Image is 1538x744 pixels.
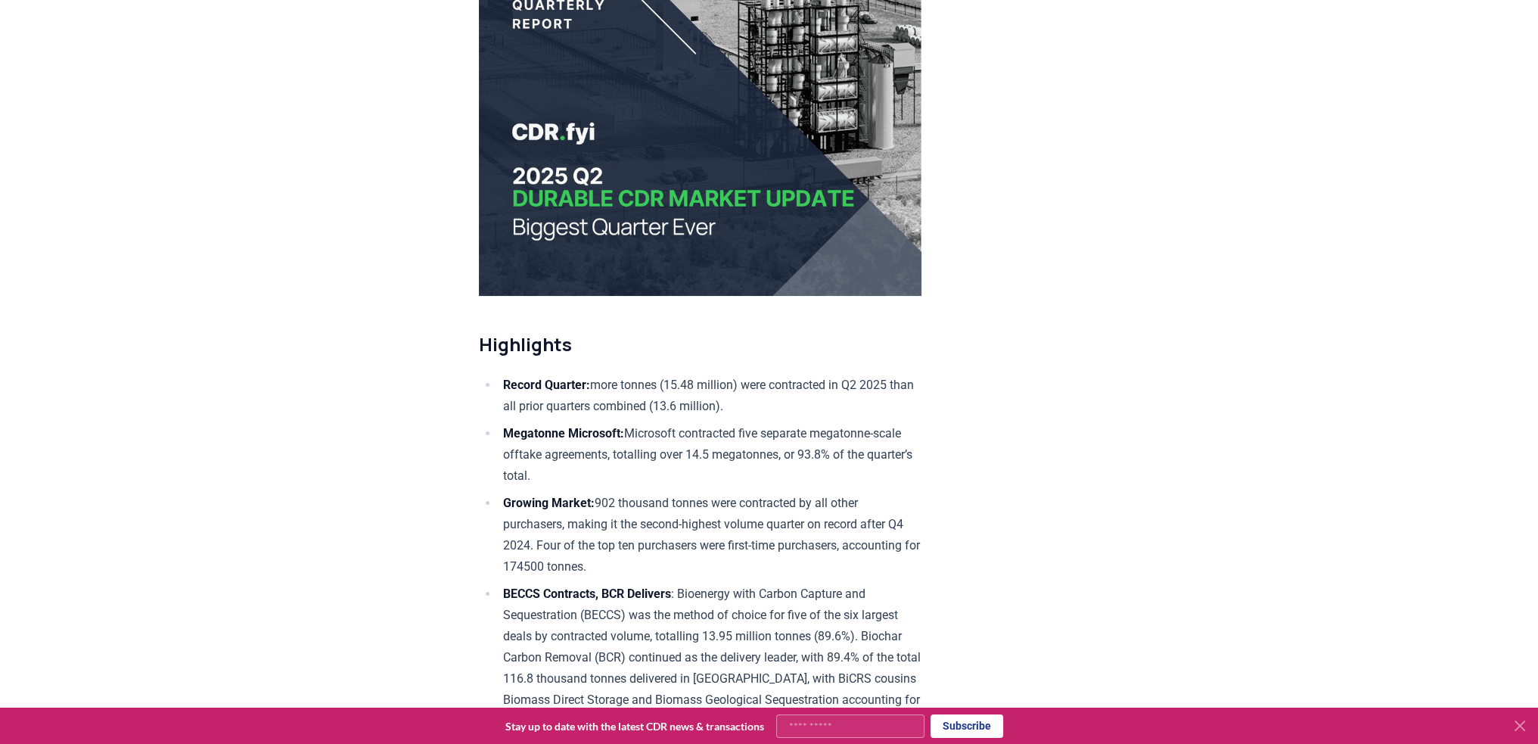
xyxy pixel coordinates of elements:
[499,584,921,732] li: : Bioenergy with Carbon Capture and Sequestration (BECCS) was the method of choice for five of th...
[503,496,595,510] strong: Growing Market:
[503,378,590,392] strong: Record Quarter:
[499,493,921,577] li: 902 thousand tonnes were contracted by all other purchasers, making it the second-highest volume ...
[499,423,921,487] li: Microsoft contracted five separate megatonne-scale offtake agreements, totalling over 14.5 megato...
[479,332,921,356] h2: Highlights
[499,375,921,417] li: more tonnes (15.48 million) were contracted in Q2 2025 than all prior quarters combined (13.6 mil...
[503,426,624,440] strong: Megatonne Microsoft:
[503,587,671,601] strong: BECCS Contracts, BCR Delivers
